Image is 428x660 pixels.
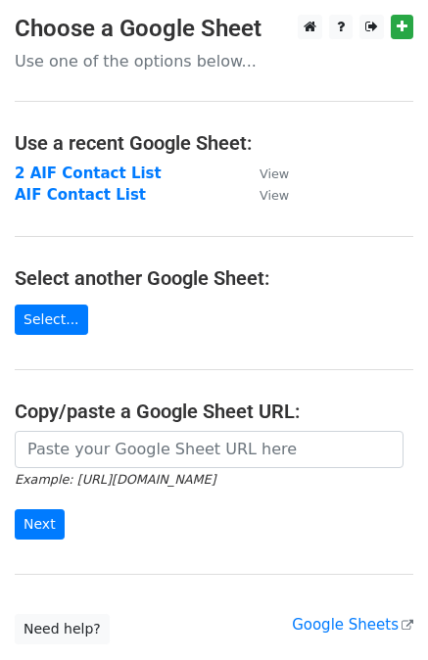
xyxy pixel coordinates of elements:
[15,431,404,468] input: Paste your Google Sheet URL here
[15,472,215,487] small: Example: [URL][DOMAIN_NAME]
[15,165,162,182] a: 2 AIF Contact List
[15,305,88,335] a: Select...
[15,614,110,644] a: Need help?
[260,188,289,203] small: View
[15,186,146,204] a: AIF Contact List
[15,51,413,71] p: Use one of the options below...
[240,186,289,204] a: View
[15,131,413,155] h4: Use a recent Google Sheet:
[292,616,413,634] a: Google Sheets
[15,266,413,290] h4: Select another Google Sheet:
[240,165,289,182] a: View
[15,15,413,43] h3: Choose a Google Sheet
[260,166,289,181] small: View
[15,400,413,423] h4: Copy/paste a Google Sheet URL:
[15,509,65,540] input: Next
